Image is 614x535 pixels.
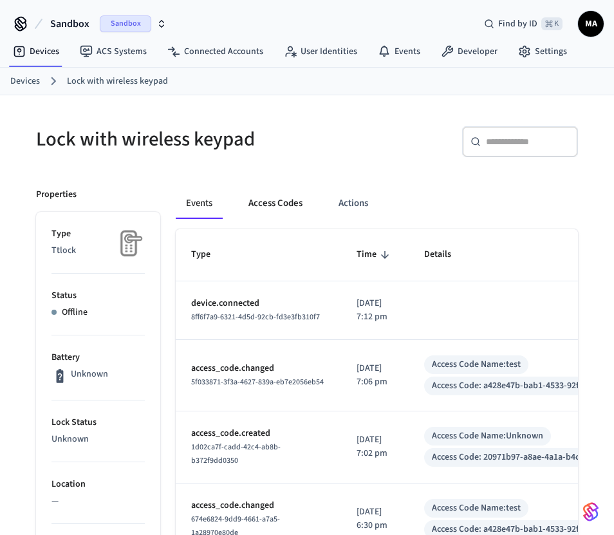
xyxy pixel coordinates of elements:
[51,244,145,258] p: Ttlock
[100,15,151,32] span: Sandbox
[51,351,145,364] p: Battery
[191,377,324,388] span: 5f033871-3f3a-4627-839a-eb7e2056eb54
[71,368,108,381] p: Unknown
[191,297,326,310] p: device.connected
[498,17,537,30] span: Find by ID
[10,75,40,88] a: Devices
[70,40,157,63] a: ACS Systems
[113,227,145,259] img: Placeholder Lock Image
[157,40,274,63] a: Connected Accounts
[431,40,508,63] a: Developer
[176,188,579,219] div: ant example
[508,40,577,63] a: Settings
[36,126,299,153] h5: Lock with wireless keypad
[51,416,145,429] p: Lock Status
[424,245,468,265] span: Details
[3,40,70,63] a: Devices
[51,227,145,241] p: Type
[583,502,599,522] img: SeamLogoGradient.69752ec5.svg
[357,362,393,389] p: [DATE] 7:06 pm
[62,306,88,319] p: Offline
[51,494,145,508] p: —
[357,505,393,532] p: [DATE] 6:30 pm
[191,312,320,323] span: 8ff6f7a9-6321-4d5d-92cb-fd3e3fb310f7
[432,358,521,371] div: Access Code Name: test
[51,433,145,446] p: Unknown
[432,502,521,515] div: Access Code Name: test
[51,289,145,303] p: Status
[238,188,313,219] button: Access Codes
[367,40,431,63] a: Events
[191,499,326,512] p: access_code.changed
[578,11,604,37] button: MA
[357,297,393,324] p: [DATE] 7:12 pm
[579,12,602,35] span: MA
[474,12,573,35] div: Find by ID⌘ K
[274,40,367,63] a: User Identities
[191,442,281,466] span: 1d02ca7f-cadd-42c4-ab8b-b372f9dd0350
[191,427,326,440] p: access_code.created
[51,478,145,491] p: Location
[176,188,223,219] button: Events
[36,188,77,202] p: Properties
[357,245,393,265] span: Time
[191,245,227,265] span: Type
[541,17,563,30] span: ⌘ K
[67,75,168,88] a: Lock with wireless keypad
[328,188,378,219] button: Actions
[432,429,543,443] div: Access Code Name: Unknown
[50,16,89,32] span: Sandbox
[357,433,393,460] p: [DATE] 7:02 pm
[191,362,326,375] p: access_code.changed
